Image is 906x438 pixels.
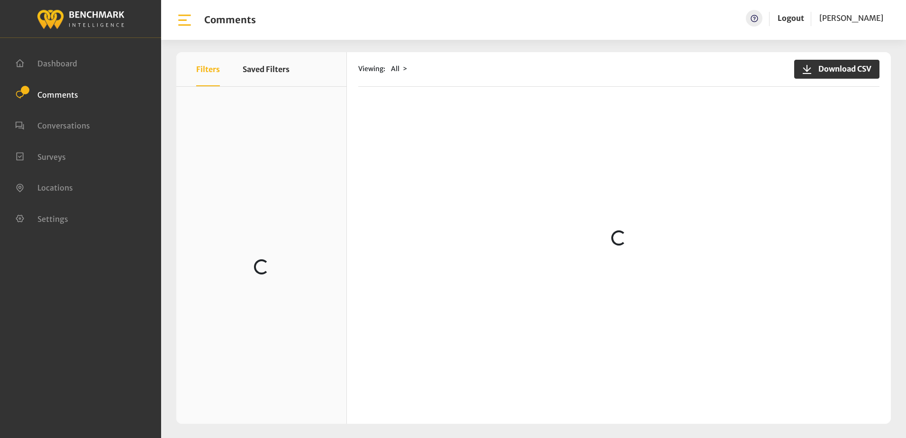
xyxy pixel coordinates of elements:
span: Dashboard [37,59,77,68]
img: benchmark [36,7,125,30]
a: Logout [778,13,804,23]
span: Viewing: [358,64,385,74]
h1: Comments [204,14,256,26]
button: Saved Filters [243,52,290,86]
span: Comments [37,90,78,99]
img: bar [176,12,193,28]
span: Settings [37,214,68,223]
span: Download CSV [813,63,871,74]
a: Surveys [15,151,66,161]
span: All [391,64,399,73]
a: Comments [15,89,78,99]
a: Logout [778,10,804,27]
a: Conversations [15,120,90,129]
button: Download CSV [794,60,879,79]
a: Locations [15,182,73,192]
button: Filters [196,52,220,86]
span: [PERSON_NAME] [819,13,883,23]
span: Surveys [37,152,66,161]
span: Conversations [37,121,90,130]
a: [PERSON_NAME] [819,10,883,27]
a: Dashboard [15,58,77,67]
a: Settings [15,213,68,223]
span: Locations [37,183,73,192]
